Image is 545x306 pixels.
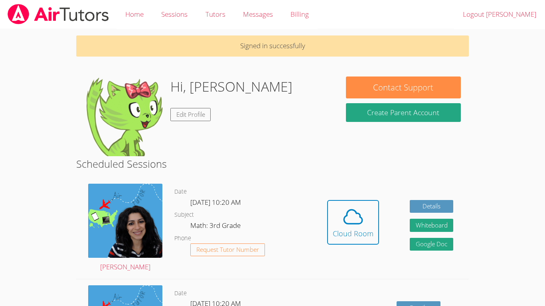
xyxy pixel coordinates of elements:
[346,76,461,98] button: Contact Support
[243,10,273,19] span: Messages
[410,200,454,213] a: Details
[327,200,379,245] button: Cloud Room
[76,35,469,57] p: Signed in successfully
[410,238,454,251] a: Google Doc
[174,187,187,197] dt: Date
[7,4,110,24] img: airtutors_banner-c4298cdbf04f3fff15de1276eac7730deb9818008684d7c2e4769d2f7ddbe033.png
[84,76,164,156] img: default.png
[76,156,469,171] h2: Scheduled Sessions
[333,228,373,239] div: Cloud Room
[346,103,461,122] button: Create Parent Account
[88,184,162,258] img: air%20tutor%20avatar.png
[170,76,292,97] h1: Hi, [PERSON_NAME]
[190,243,265,257] button: Request Tutor Number
[190,198,241,207] span: [DATE] 10:20 AM
[88,184,162,273] a: [PERSON_NAME]
[174,210,194,220] dt: Subject
[170,108,211,121] a: Edit Profile
[174,233,191,243] dt: Phone
[196,247,259,253] span: Request Tutor Number
[174,288,187,298] dt: Date
[190,220,242,233] dd: Math: 3rd Grade
[410,219,454,232] button: Whiteboard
